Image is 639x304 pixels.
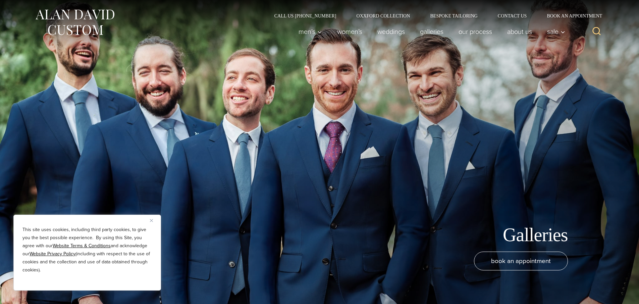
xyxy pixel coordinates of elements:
[491,256,551,266] span: book an appointment
[22,226,152,274] p: This site uses cookies, including third party cookies, to give you the best possible experience. ...
[150,219,153,222] img: Close
[291,25,569,38] nav: Primary Navigation
[451,25,499,38] a: Our Process
[537,13,604,18] a: Book an Appointment
[589,24,605,40] button: View Search Form
[329,25,370,38] a: Women’s
[264,13,605,18] nav: Secondary Navigation
[499,25,539,38] a: About Us
[264,13,347,18] a: Call Us [PHONE_NUMBER]
[346,13,420,18] a: Oxxford Collection
[30,250,75,257] a: Website Privacy Policy
[150,216,158,224] button: Close
[370,25,412,38] a: weddings
[488,13,537,18] a: Contact Us
[420,13,487,18] a: Bespoke Tailoring
[53,242,111,249] a: Website Terms & Conditions
[474,252,568,270] a: book an appointment
[547,28,565,35] span: Sale
[503,224,568,246] h1: Galleries
[35,7,115,37] img: Alan David Custom
[412,25,451,38] a: Galleries
[299,28,322,35] span: Men’s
